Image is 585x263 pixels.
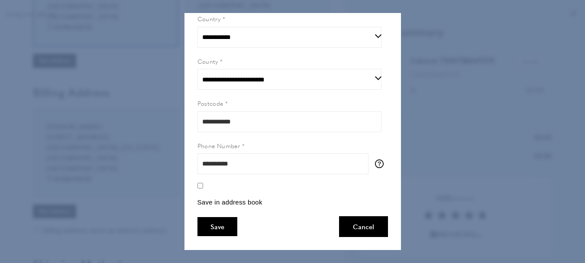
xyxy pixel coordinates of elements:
[197,198,262,206] span: Save in address book
[197,57,218,65] span: County
[197,141,240,150] span: Phone Number
[197,14,221,23] span: Country
[375,159,388,168] button: More information
[197,99,223,107] span: Postcode
[339,216,388,237] button: Cancel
